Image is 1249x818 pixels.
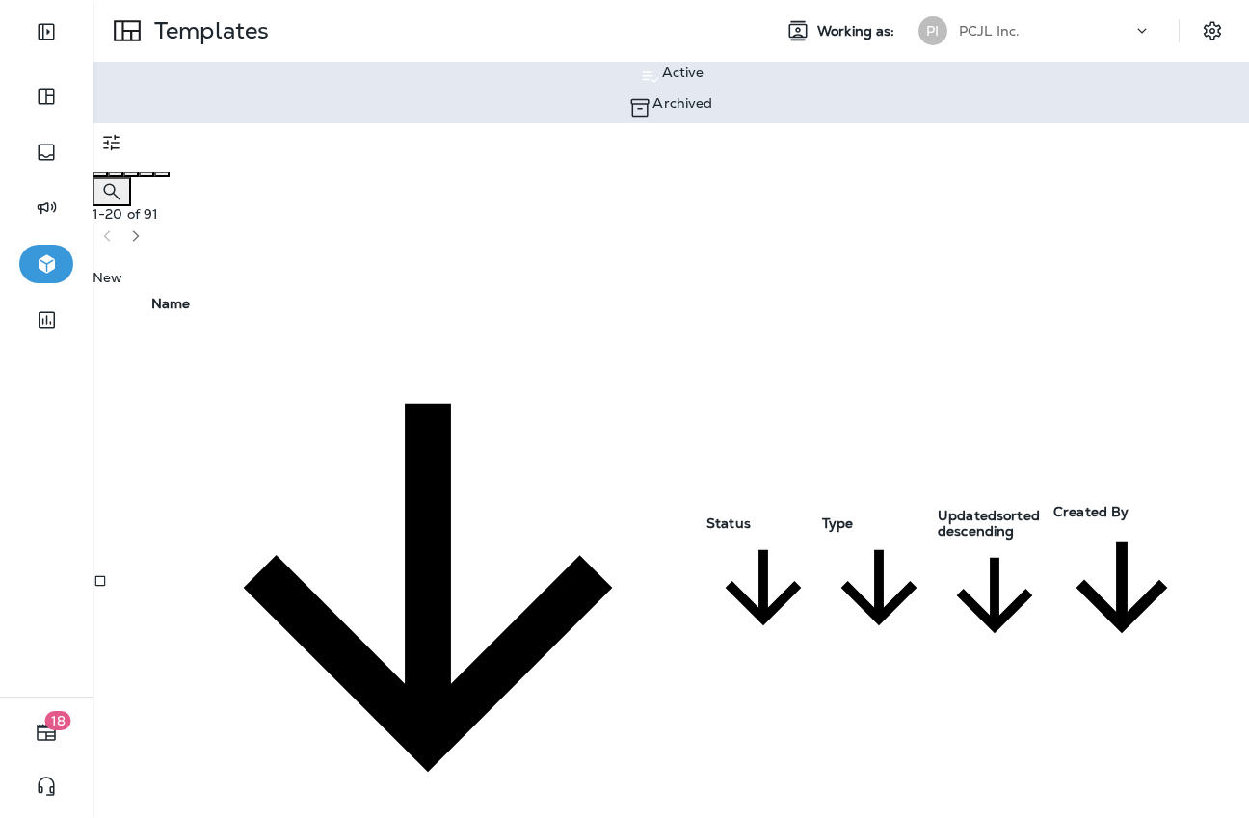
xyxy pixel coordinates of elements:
[93,206,1244,222] div: 1 - 20 of 91
[822,515,854,532] span: Type
[1053,503,1190,594] span: Created By
[938,507,1040,540] span: sorted descending
[93,177,131,206] button: Search Templates
[45,711,71,730] span: 18
[817,23,899,40] span: Working as:
[146,16,269,45] p: Templates
[959,23,1020,39] p: PCJL Inc.
[151,295,704,594] span: Name
[1053,503,1129,520] span: Created By
[1195,13,1230,48] button: Settings
[938,507,1051,602] span: Updatedsorted descending
[151,295,191,312] span: Name
[918,16,947,45] div: PI
[662,65,704,80] p: Active
[19,713,73,752] button: 18
[706,515,751,532] span: Status
[93,123,131,162] button: Filters
[706,515,820,594] span: Status
[652,95,712,111] p: Archived
[938,507,997,524] span: Updated
[93,270,1249,285] p: New
[19,13,73,51] button: Expand Sidebar
[822,515,936,594] span: Type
